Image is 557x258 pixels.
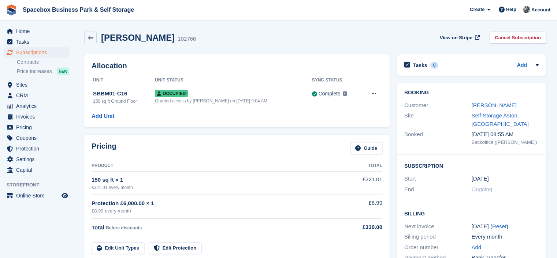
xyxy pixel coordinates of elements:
div: 0 [430,62,439,69]
div: Start [404,175,472,183]
a: Preview store [60,191,69,200]
span: Analytics [16,101,60,111]
td: £321.01 [338,171,382,195]
div: £8.99 every month [92,207,338,215]
a: menu [4,37,69,47]
h2: Booking [404,90,539,96]
a: Add [472,243,482,252]
a: Reset [492,223,506,229]
a: Spacebox Business Park & Self Storage [20,4,137,16]
a: menu [4,101,69,111]
span: Protection [16,143,60,154]
div: NEW [57,68,69,75]
a: Self-Storage Aston, [GEOGRAPHIC_DATA] [472,112,529,127]
span: Invoices [16,112,60,122]
a: menu [4,190,69,201]
a: menu [4,26,69,36]
div: Every month [472,233,539,241]
h2: Tasks [413,62,427,69]
a: menu [4,122,69,132]
th: Sync Status [312,75,361,86]
span: Ongoing [472,186,493,192]
a: View on Stripe [437,32,481,44]
a: menu [4,133,69,143]
span: Before discounts [106,225,142,230]
div: £330.00 [338,223,382,232]
span: Tasks [16,37,60,47]
span: Total [92,224,104,230]
div: 102766 [178,35,196,43]
span: Occupied [155,90,188,97]
span: Price increases [17,68,52,75]
h2: [PERSON_NAME] [101,33,175,43]
th: Product [92,160,338,172]
span: Sites [16,80,60,90]
span: Coupons [16,133,60,143]
div: [DATE] 08:55 AM [472,130,539,139]
div: End [404,185,472,194]
a: Contracts [17,59,69,66]
time: 2025-09-12 00:00:00 UTC [472,175,489,183]
span: Help [506,6,516,13]
div: Customer [404,101,472,110]
div: [DATE] ( ) [472,222,539,231]
div: Billing period [404,233,472,241]
div: Order number [404,243,472,252]
div: 150 sq ft Ground Floor [93,98,155,105]
a: Edit Protection [149,242,201,254]
div: Backoffice ([PERSON_NAME]) [472,139,539,146]
span: Home [16,26,60,36]
a: menu [4,112,69,122]
span: CRM [16,90,60,101]
th: Unit [92,75,155,86]
div: £321.01 every month [92,184,338,191]
a: menu [4,90,69,101]
h2: Billing [404,210,539,217]
span: Online Store [16,190,60,201]
a: Cancel Subscription [490,32,546,44]
a: menu [4,47,69,58]
a: Add [517,61,527,70]
a: menu [4,154,69,164]
span: View on Stripe [440,34,472,41]
div: Next invoice [404,222,472,231]
span: Create [470,6,484,13]
th: Total [338,160,382,172]
div: Complete [319,90,341,98]
img: SUDIPTA VIRMANI [523,6,530,13]
a: Add Unit [92,112,114,120]
h2: Pricing [92,142,116,154]
a: menu [4,165,69,175]
a: menu [4,80,69,90]
a: Edit Unit Types [92,242,144,254]
div: Site [404,112,472,128]
a: [PERSON_NAME] [472,102,517,108]
h2: Subscription [404,162,539,169]
span: Account [531,6,550,14]
a: Guide [350,142,382,154]
span: Storefront [7,181,73,189]
div: Granted access by [PERSON_NAME] on [DATE] 9:04 AM [155,98,312,104]
a: menu [4,143,69,154]
div: Protection £6,000.00 × 1 [92,199,338,208]
span: Pricing [16,122,60,132]
img: icon-info-grey-7440780725fd019a000dd9b08b2336e03edf1995a4989e88bcd33f0948082b44.svg [343,91,347,96]
a: Price increases NEW [17,67,69,75]
img: stora-icon-8386f47178a22dfd0bd8f6a31ec36ba5ce8667c1dd55bd0f319d3a0aa187defe.svg [6,4,17,15]
div: SBBM01-C16 [93,90,155,98]
span: Settings [16,154,60,164]
span: Capital [16,165,60,175]
div: 150 sq ft × 1 [92,176,338,184]
h2: Allocation [92,62,382,70]
div: Booked [404,130,472,146]
th: Unit Status [155,75,312,86]
td: £8.99 [338,195,382,219]
span: Subscriptions [16,47,60,58]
